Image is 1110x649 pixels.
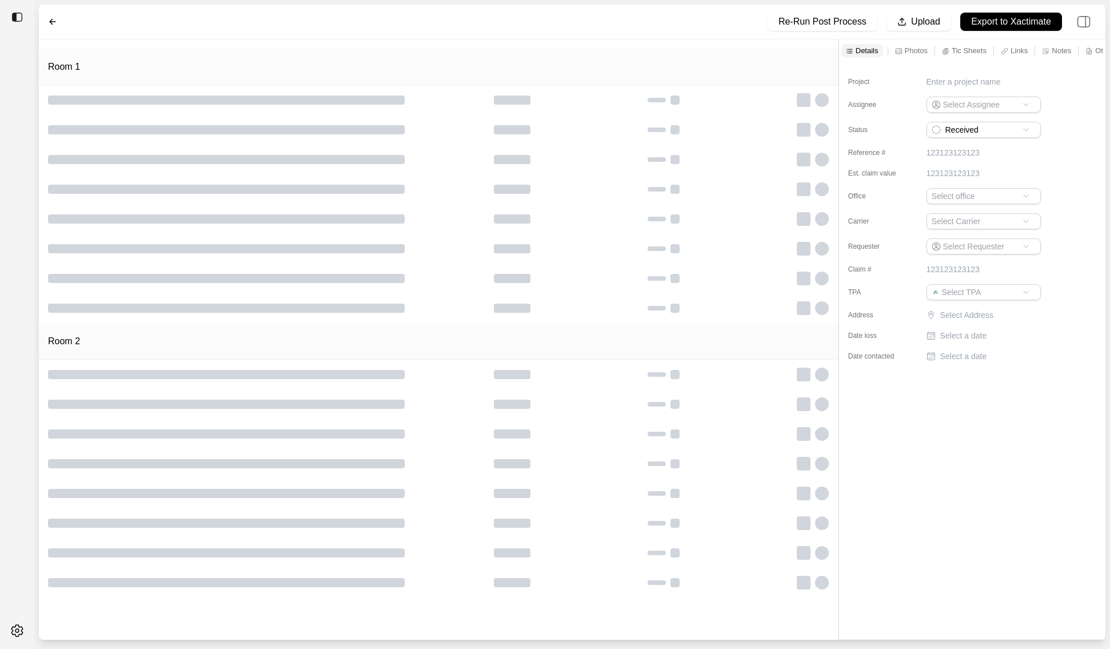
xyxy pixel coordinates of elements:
[971,15,1051,29] p: Export to Xactimate
[848,331,905,340] label: Date loss
[848,125,905,134] label: Status
[927,76,1001,87] p: Enter a project name
[848,310,905,320] label: Address
[940,351,987,362] p: Select a date
[768,13,877,31] button: Re-Run Post Process
[1052,46,1071,55] p: Notes
[927,264,980,275] p: 123123123123
[848,217,905,226] label: Carrier
[927,147,980,158] p: 123123123123
[856,46,879,55] p: Details
[848,352,905,361] label: Date contacted
[1011,46,1028,55] p: Links
[848,100,905,109] label: Assignee
[952,46,987,55] p: Tic Sheets
[778,15,867,29] p: Re-Run Post Process
[848,148,905,157] label: Reference #
[960,13,1062,31] button: Export to Xactimate
[927,168,980,179] p: 123123123123
[848,288,905,297] label: TPA
[848,77,905,86] label: Project
[940,309,1043,321] p: Select Address
[48,335,80,348] h1: Room 2
[848,242,905,251] label: Requester
[11,11,23,23] img: toggle sidebar
[48,60,80,74] h1: Room 1
[905,46,928,55] p: Photos
[911,15,940,29] p: Upload
[887,13,951,31] button: Upload
[940,330,987,341] p: Select a date
[1071,9,1096,34] img: right-panel.svg
[848,265,905,274] label: Claim #
[848,192,905,201] label: Office
[848,169,905,178] label: Est. claim value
